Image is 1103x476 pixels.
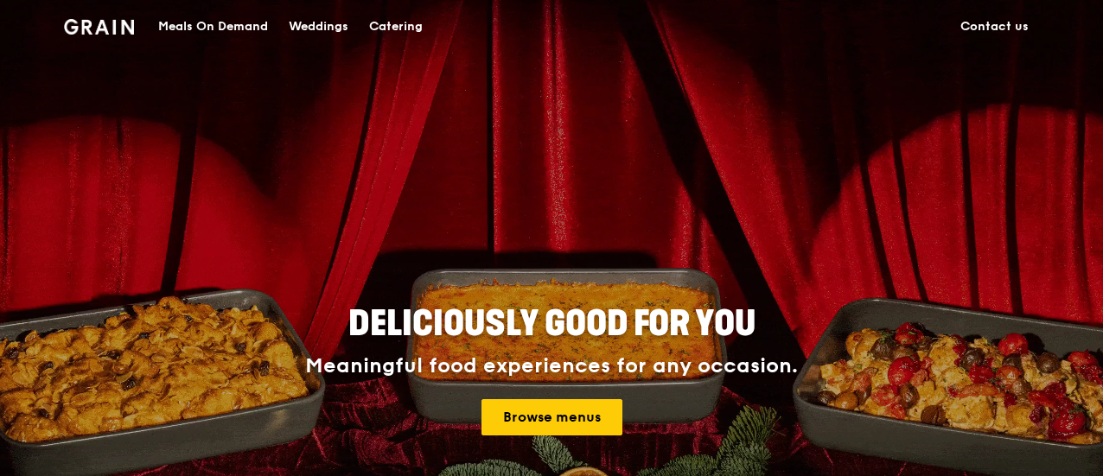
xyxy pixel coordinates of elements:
[289,1,348,53] div: Weddings
[348,303,756,345] span: Deliciously good for you
[158,1,268,53] div: Meals On Demand
[278,1,359,53] a: Weddings
[950,1,1039,53] a: Contact us
[481,399,622,435] a: Browse menus
[359,1,433,53] a: Catering
[64,19,134,35] img: Grain
[369,1,423,53] div: Catering
[240,354,863,378] div: Meaningful food experiences for any occasion.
